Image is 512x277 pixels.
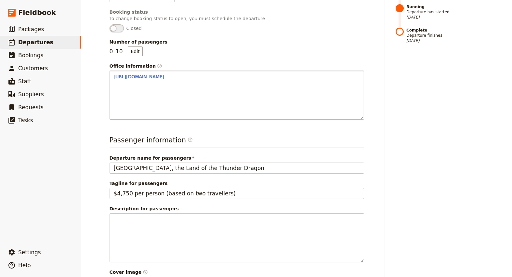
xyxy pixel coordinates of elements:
div: Cover image [110,269,364,275]
span: ​ [157,63,162,69]
span: [DATE] [406,15,484,20]
span: Customers [18,65,48,72]
span: ​ [143,270,148,275]
strong: Running [406,4,484,9]
span: ​ [188,137,193,145]
p: To change booking status to open, you must schedule the departure [110,15,364,22]
div: Booking status [110,9,364,15]
span: Help [18,262,31,269]
span: Bookings [18,52,43,59]
span: Tasks [18,117,33,124]
button: Number of passengers0–10 [128,46,142,56]
strong: Complete [406,28,484,33]
span: Suppliers [18,91,44,98]
div: Description for passengers [110,205,364,212]
span: Departure finishes [406,28,484,43]
div: Office information [110,63,364,69]
span: Closed [126,25,142,32]
input: Tagline for passengers [110,188,364,199]
span: Packages [18,26,44,33]
span: Departures [18,39,53,46]
span: Fieldbook [18,8,56,18]
p: 0 – 10 [110,46,143,56]
span: Departure has started [406,4,484,20]
span: Tagline for passengers [110,180,364,187]
input: Departure name for passengers [110,163,364,174]
span: Settings [18,249,41,256]
span: Staff [18,78,31,85]
span: Requests [18,104,44,111]
a: [URL][DOMAIN_NAME] [114,74,164,79]
span: Number of passengers [110,39,364,45]
span: [DATE] [406,38,484,43]
span: Departure name for passengers [110,155,364,161]
h3: Passenger information [110,135,364,148]
span: ​ [188,137,193,142]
